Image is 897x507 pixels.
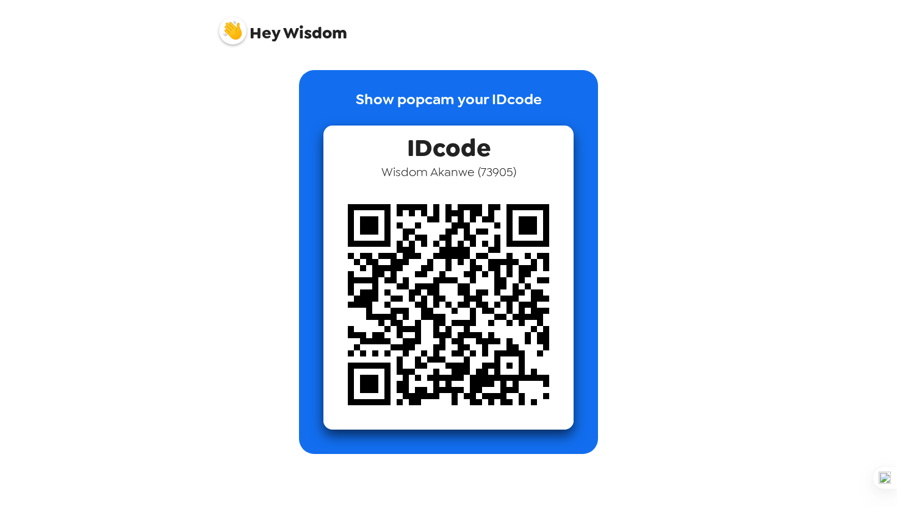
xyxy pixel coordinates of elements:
img: profile pic [219,17,247,44]
span: Wisdom Akanwe ( 73905 ) [381,164,516,180]
p: Show popcam your IDcode [356,88,542,126]
span: IDcode [407,126,491,164]
span: Wisdom [219,11,347,41]
img: qr code [323,180,574,430]
span: Hey [250,22,280,44]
